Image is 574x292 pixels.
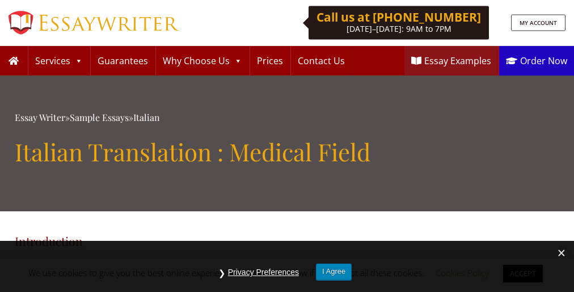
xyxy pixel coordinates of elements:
a: Why Choose Us [156,46,249,76]
a: Essay Examples [404,46,498,76]
a: Guarantees [91,46,155,76]
a: Prices [250,46,290,76]
a: Order Now [499,46,574,76]
a: MY ACCOUNT [511,15,565,31]
a: Contact Us [291,46,352,76]
button: Privacy Preferences [222,264,305,281]
a: Italian [133,111,160,123]
b: Call us at [PHONE_NUMBER] [316,9,481,25]
a: Essay Writer [15,111,65,123]
a: Sample Essays [70,111,129,123]
a: Services [28,46,90,76]
div: » » [15,110,559,126]
button: I Agree [316,264,352,280]
span: [DATE]–[DATE]: 9AM to 7PM [347,23,451,34]
h4: Introduction [15,234,559,248]
h1: Italian Translation : Medical Field [15,137,559,166]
